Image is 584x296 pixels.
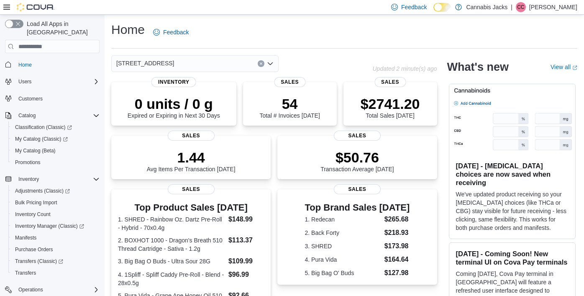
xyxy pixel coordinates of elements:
[15,246,53,253] span: Purchase Orders
[15,77,35,87] button: Users
[305,215,381,224] dt: 1. Redecan
[118,236,225,253] dt: 2. BOXHOT 1000 - Dragon's Breath 510 Thread Cartridge - Sativa - 1.2g
[12,134,100,144] span: My Catalog (Classic)
[8,121,103,133] a: Classification (Classic)
[334,131,381,141] span: Sales
[12,146,59,156] a: My Catalog (Beta)
[118,257,225,265] dt: 3. Big Bag O Buds - Ultra Sour 28G
[12,256,100,266] span: Transfers (Classic)
[517,2,524,12] span: CC
[401,3,427,11] span: Feedback
[12,245,56,255] a: Purchase Orders
[12,122,100,132] span: Classification (Classic)
[163,28,189,36] span: Feedback
[12,186,100,196] span: Adjustments (Classic)
[12,209,100,219] span: Inventory Count
[8,185,103,197] a: Adjustments (Classic)
[374,77,406,87] span: Sales
[168,184,215,194] span: Sales
[12,122,75,132] a: Classification (Classic)
[111,21,145,38] h1: Home
[168,131,215,141] span: Sales
[529,2,577,12] p: [PERSON_NAME]
[305,242,381,250] dt: 3. SHRED
[2,110,103,121] button: Catalog
[12,256,67,266] a: Transfers (Classic)
[15,94,46,104] a: Customers
[18,286,43,293] span: Operations
[259,95,320,119] div: Total # Invoices [DATE]
[15,60,35,70] a: Home
[15,285,100,295] span: Operations
[15,59,100,69] span: Home
[447,60,509,74] h2: What's new
[12,198,61,208] a: Bulk Pricing Import
[128,95,220,112] p: 0 units / 0 g
[466,2,507,12] p: Cannabis Jacks
[258,60,264,67] button: Clear input
[456,250,569,266] h3: [DATE] - Coming Soon! New terminal UI on Cova Pay terminals
[320,149,394,166] p: $50.76
[15,93,100,104] span: Customers
[2,93,103,105] button: Customers
[18,78,31,85] span: Users
[12,198,100,208] span: Bulk Pricing Import
[17,3,54,11] img: Cova
[116,58,174,68] span: [STREET_ADDRESS]
[384,268,410,278] dd: $127.98
[12,157,100,167] span: Promotions
[12,146,100,156] span: My Catalog (Beta)
[267,60,274,67] button: Open list of options
[2,76,103,88] button: Users
[384,228,410,238] dd: $218.93
[8,208,103,220] button: Inventory Count
[15,77,100,87] span: Users
[18,95,43,102] span: Customers
[516,2,526,12] div: Corey Casola
[12,186,73,196] a: Adjustments (Classic)
[12,233,40,243] a: Manifests
[18,62,32,68] span: Home
[511,2,512,12] p: |
[128,95,220,119] div: Expired or Expiring in Next 30 Days
[15,188,70,194] span: Adjustments (Classic)
[274,77,305,87] span: Sales
[15,124,72,131] span: Classification (Classic)
[8,157,103,168] button: Promotions
[259,95,320,112] p: 54
[384,241,410,251] dd: $173.98
[118,215,225,232] dt: 1. SHRED - Rainbow Oz. Dartz Pre-Roll - Hybrid - 70x0.4g
[15,258,63,265] span: Transfers (Classic)
[320,149,394,172] div: Transaction Average [DATE]
[15,199,57,206] span: Bulk Pricing Import
[15,211,51,218] span: Inventory Count
[12,268,100,278] span: Transfers
[15,111,39,121] button: Catalog
[8,267,103,279] button: Transfers
[361,95,420,112] p: $2741.20
[2,284,103,296] button: Operations
[12,221,100,231] span: Inventory Manager (Classic)
[2,173,103,185] button: Inventory
[12,157,44,167] a: Promotions
[8,255,103,267] a: Transfers (Classic)
[151,77,196,87] span: Inventory
[2,58,103,70] button: Home
[12,134,71,144] a: My Catalog (Classic)
[456,162,569,187] h3: [DATE] - [MEDICAL_DATA] choices are now saved when receiving
[372,65,437,72] p: Updated 2 minute(s) ago
[572,65,577,70] svg: External link
[305,229,381,237] dt: 2. Back Forty
[228,270,264,280] dd: $96.99
[8,244,103,255] button: Purchase Orders
[12,268,39,278] a: Transfers
[456,190,569,232] p: We've updated product receiving so your [MEDICAL_DATA] choices (like THCa or CBG) stay visible fo...
[384,255,410,265] dd: $164.64
[147,149,236,172] div: Avg Items Per Transaction [DATE]
[8,145,103,157] button: My Catalog (Beta)
[15,159,41,166] span: Promotions
[551,64,577,70] a: View allExternal link
[15,136,68,142] span: My Catalog (Classic)
[15,270,36,276] span: Transfers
